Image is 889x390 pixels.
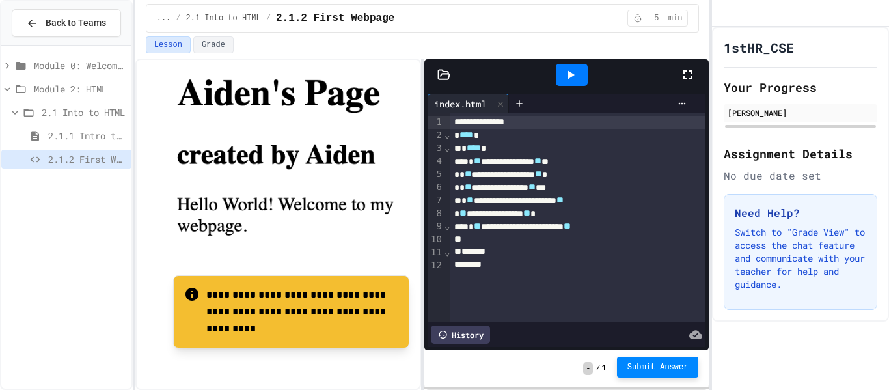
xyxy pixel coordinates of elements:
div: 1 [428,116,444,129]
h2: Your Progress [724,78,877,96]
div: 7 [428,194,444,207]
span: Module 2: HTML [34,82,126,96]
div: 10 [428,233,444,246]
h3: Need Help? [735,205,866,221]
span: 2.1.1 Intro to HTML [48,129,126,143]
div: 12 [428,259,444,272]
div: 4 [428,155,444,168]
span: 2.1.2 First Webpage [276,10,394,26]
span: - [583,362,593,375]
span: Fold line [444,221,450,231]
div: 8 [428,207,444,220]
span: min [668,13,683,23]
span: Module 0: Welcome to Web Development [34,59,126,72]
button: Back to Teams [12,9,121,37]
div: 2 [428,129,444,142]
span: 5 [646,13,667,23]
span: Submit Answer [627,362,689,372]
span: Fold line [444,130,450,140]
span: 2.1.2 First Webpage [48,152,126,166]
span: 1 [602,363,607,374]
button: Lesson [146,36,191,53]
span: Fold line [444,247,450,257]
div: History [431,326,490,344]
div: index.html [428,94,509,113]
span: / [176,13,180,23]
h2: Assignment Details [724,145,877,163]
span: ... [157,13,171,23]
span: 2.1 Into to HTML [42,105,126,119]
div: 5 [428,168,444,181]
div: 6 [428,181,444,194]
h1: 1stHR_CSE [724,38,794,57]
p: Switch to "Grade View" to access the chat feature and communicate with your teacher for help and ... [735,226,866,291]
button: Grade [193,36,234,53]
span: Fold line [444,143,450,153]
span: Back to Teams [46,16,106,30]
div: 9 [428,220,444,233]
div: 11 [428,246,444,259]
button: Submit Answer [617,357,699,378]
div: index.html [428,97,493,111]
div: No due date set [724,168,877,184]
div: 3 [428,142,444,155]
span: / [266,13,271,23]
span: 2.1 Into to HTML [186,13,261,23]
div: [PERSON_NAME] [728,107,873,118]
span: / [595,363,600,374]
